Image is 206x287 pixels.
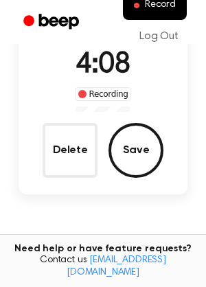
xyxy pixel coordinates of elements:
div: Recording [75,87,132,101]
span: 4:08 [76,51,130,80]
button: Delete Audio Record [43,123,98,178]
a: Beep [14,9,91,36]
span: Contact us [8,255,198,279]
a: [EMAIL_ADDRESS][DOMAIN_NAME] [67,255,166,277]
a: Log Out [126,20,192,53]
button: Save Audio Record [108,123,163,178]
